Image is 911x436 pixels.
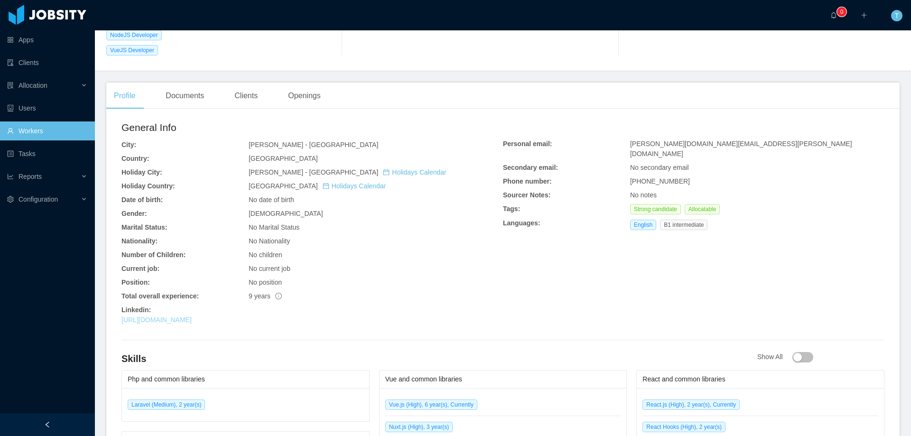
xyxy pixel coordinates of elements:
span: Configuration [19,195,58,203]
span: VueJS Developer [106,45,158,56]
b: Sourcer Notes: [503,191,550,199]
span: No secondary email [630,164,689,171]
b: Personal email: [503,140,552,148]
i: icon: plus [861,12,867,19]
b: Languages: [503,219,540,227]
div: Documents [158,83,212,109]
b: Tags: [503,205,520,213]
span: React.js (High), 2 year(s), Currently [642,399,740,410]
a: icon: profileTasks [7,144,87,163]
span: No date of birth [249,196,294,204]
span: No notes [630,191,657,199]
div: React and common libraries [642,371,878,388]
span: [PERSON_NAME] - [GEOGRAPHIC_DATA] [249,141,378,148]
span: T [895,10,899,21]
a: icon: calendarHolidays Calendar [383,168,446,176]
a: icon: auditClients [7,53,87,72]
span: English [630,220,656,230]
b: Secondary email: [503,164,558,171]
span: No current job [249,265,290,272]
span: [PERSON_NAME] - [GEOGRAPHIC_DATA] [249,168,446,176]
span: NodeJS Developer [106,30,162,40]
span: No Marital Status [249,223,299,231]
h2: General Info [121,120,503,135]
b: Linkedin: [121,306,151,314]
span: [GEOGRAPHIC_DATA] [249,182,386,190]
h4: Skills [121,352,757,365]
span: [PERSON_NAME][DOMAIN_NAME][EMAIL_ADDRESS][PERSON_NAME][DOMAIN_NAME] [630,140,852,158]
a: [URL][DOMAIN_NAME] [121,316,192,324]
i: icon: bell [830,12,837,19]
i: icon: solution [7,82,14,89]
a: icon: appstoreApps [7,30,87,49]
b: Holiday City: [121,168,162,176]
span: [PHONE_NUMBER] [630,177,690,185]
span: Vue.js (High), 6 year(s), Currently [385,399,477,410]
div: Php and common libraries [128,371,363,388]
span: [DEMOGRAPHIC_DATA] [249,210,323,217]
sup: 0 [837,7,846,17]
div: Profile [106,83,143,109]
b: Total overall experience: [121,292,199,300]
div: Openings [280,83,328,109]
b: Number of Children: [121,251,186,259]
span: info-circle [275,293,282,299]
span: [GEOGRAPHIC_DATA] [249,155,318,162]
b: Date of birth: [121,196,163,204]
i: icon: line-chart [7,173,14,180]
span: No Nationality [249,237,290,245]
b: City: [121,141,136,148]
i: icon: calendar [323,183,329,189]
span: Laravel (Medium), 2 year(s) [128,399,205,410]
b: Gender: [121,210,147,217]
b: Phone number: [503,177,552,185]
b: Nationality: [121,237,158,245]
b: Country: [121,155,149,162]
span: Reports [19,173,42,180]
span: React Hooks (High), 2 year(s) [642,422,725,432]
b: Marital Status: [121,223,167,231]
span: Allocation [19,82,47,89]
b: Current job: [121,265,159,272]
b: Holiday Country: [121,182,175,190]
span: No children [249,251,282,259]
span: No position [249,278,282,286]
span: Nuxt.js (High), 3 year(s) [385,422,453,432]
div: Vue and common libraries [385,371,621,388]
span: 9 years [249,292,282,300]
i: icon: setting [7,196,14,203]
span: Strong candidate [630,204,681,214]
div: Clients [227,83,265,109]
i: icon: calendar [383,169,390,176]
span: Show All [757,353,813,361]
a: icon: userWorkers [7,121,87,140]
a: icon: robotUsers [7,99,87,118]
span: B1 intermediate [660,220,707,230]
b: Position: [121,278,150,286]
a: icon: calendarHolidays Calendar [323,182,386,190]
span: Allocatable [685,204,720,214]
